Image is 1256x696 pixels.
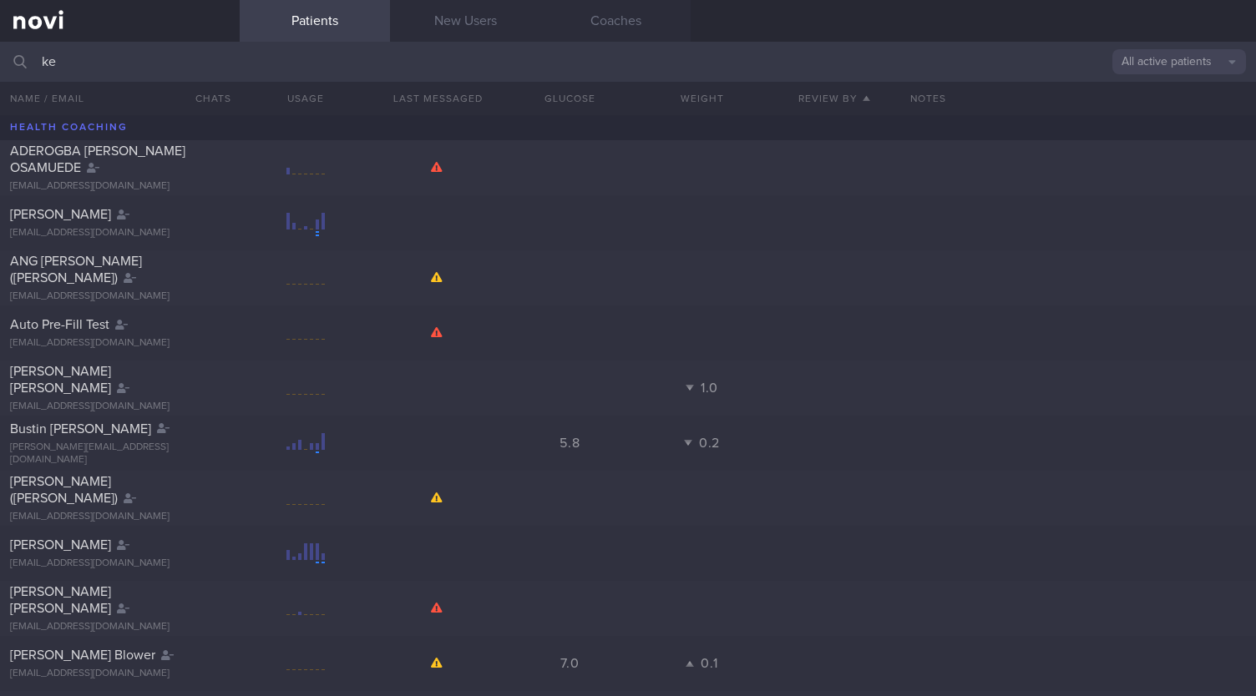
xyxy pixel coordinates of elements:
[10,648,155,662] span: [PERSON_NAME] Blower
[636,82,768,115] button: Weight
[10,668,230,680] div: [EMAIL_ADDRESS][DOMAIN_NAME]
[10,621,230,633] div: [EMAIL_ADDRESS][DOMAIN_NAME]
[10,144,185,174] span: ADEROGBA [PERSON_NAME] OSAMUEDE
[701,381,718,395] span: 1.0
[10,557,230,570] div: [EMAIL_ADDRESS][DOMAIN_NAME]
[10,441,230,467] div: [PERSON_NAME][EMAIL_ADDRESS][DOMAIN_NAME]
[768,82,900,115] button: Review By
[10,337,230,350] div: [EMAIL_ADDRESS][DOMAIN_NAME]
[701,657,717,670] span: 0.1
[10,585,111,615] span: [PERSON_NAME] [PERSON_NAME]
[10,227,230,240] div: [EMAIL_ADDRESS][DOMAIN_NAME]
[10,365,111,395] span: [PERSON_NAME] [PERSON_NAME]
[240,82,372,115] div: Usage
[699,436,720,450] span: 0.2
[10,180,230,193] div: [EMAIL_ADDRESS][DOMAIN_NAME]
[10,318,109,331] span: Auto Pre-Fill Test
[504,82,636,115] button: Glucose
[10,511,230,523] div: [EMAIL_ADDRESS][DOMAIN_NAME]
[10,538,111,552] span: [PERSON_NAME]
[10,475,118,505] span: [PERSON_NAME] ([PERSON_NAME])
[900,82,1256,115] div: Notes
[10,208,111,221] span: [PERSON_NAME]
[173,82,240,115] button: Chats
[10,255,142,285] span: ANG [PERSON_NAME] ([PERSON_NAME])
[10,290,230,303] div: [EMAIL_ADDRESS][DOMAIN_NAME]
[10,422,151,436] span: Bustin [PERSON_NAME]
[560,436,580,450] span: 5.8
[372,82,504,115] button: Last Messaged
[1112,49,1246,74] button: All active patients
[10,401,230,413] div: [EMAIL_ADDRESS][DOMAIN_NAME]
[560,657,579,670] span: 7.0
